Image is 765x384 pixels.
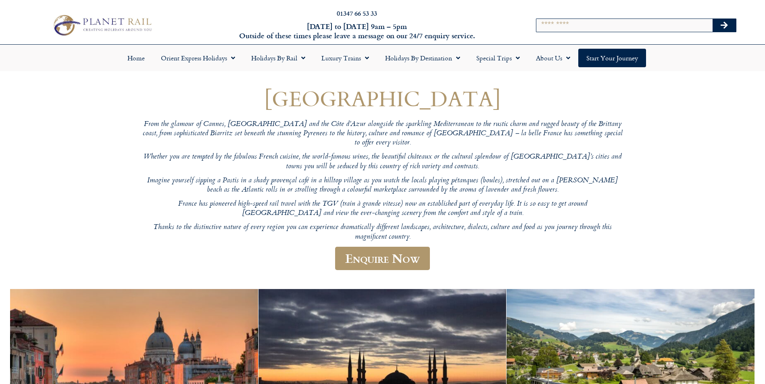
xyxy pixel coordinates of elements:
a: Start your Journey [578,49,646,67]
h1: [GEOGRAPHIC_DATA] [141,87,625,110]
p: From the glamour of Cannes, [GEOGRAPHIC_DATA] and the Côte d’Azur alongside the sparkling Mediter... [141,120,625,148]
a: Luxury Trains [313,49,377,67]
a: Special Trips [468,49,528,67]
h6: [DATE] to [DATE] 9am – 5pm Outside of these times please leave a message on our 24/7 enquiry serv... [206,22,508,41]
nav: Menu [4,49,761,67]
img: Planet Rail Train Holidays Logo [49,12,154,38]
a: Holidays by Destination [377,49,468,67]
p: Whether you are tempted by the fabulous French cuisine, the world-famous wines, the beautiful châ... [141,153,625,171]
a: Home [119,49,153,67]
p: Thanks to the distinctive nature of every region you can experience dramatically different landsc... [141,223,625,242]
p: Imagine yourself sipping a Pastis in a shady provençal café in a hilltop village as you watch the... [141,176,625,195]
a: About Us [528,49,578,67]
button: Search [713,19,736,32]
a: 01347 66 53 33 [337,8,377,18]
a: Orient Express Holidays [153,49,243,67]
p: France has pioneered high-speed rail travel with the TGV (train à grande vitesse) now an establis... [141,200,625,219]
a: Enquire Now [335,247,430,270]
a: Holidays by Rail [243,49,313,67]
